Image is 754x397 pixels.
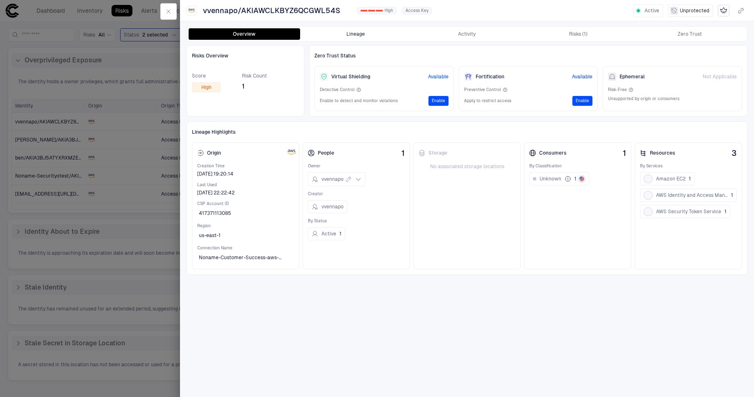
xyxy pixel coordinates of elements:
span: Score [192,73,221,79]
span: By Classification [529,163,626,169]
span: 1 [339,230,342,237]
div: Zero Trust [678,31,702,37]
span: 1 [731,192,733,198]
span: Creation Time [197,163,294,169]
button: AWS Security Token Service1 [640,205,730,218]
span: Ephemeral [620,73,645,80]
span: By Services [640,163,737,169]
span: Owner [308,163,405,169]
button: Overview [189,28,300,40]
span: Noname-Customer-Success-aws-account [199,254,282,261]
span: Available [572,73,592,80]
button: Enable [428,96,449,106]
span: Last Used [197,182,294,188]
span: Available [428,73,449,80]
button: vvennapo [308,200,347,213]
span: Risk Count [242,73,267,79]
span: Amazon EC2 [656,176,686,182]
div: Lineage Highlights [192,127,742,137]
span: Apply to restrict access [464,98,511,104]
div: Risks Overview [192,50,299,61]
span: 417371113085 [199,210,231,217]
span: Risk-Free [608,87,627,93]
span: Not Applicable [703,73,737,80]
div: 0 [360,10,367,11]
div: 1 [368,10,375,11]
span: CSP Account ID [197,201,294,207]
span: Region [197,223,294,229]
div: Mark as Crown Jewel [718,5,729,16]
span: Unprotected [680,7,709,14]
div: AWS [287,149,294,155]
span: 1 [689,176,691,182]
span: 3 [731,148,737,157]
span: vvennapo [321,176,344,183]
button: vvennapo/AKIAWCLKBYZ6QCGWL54S [201,4,352,17]
button: us-east-1 [197,229,232,242]
button: Activity [411,28,523,40]
div: Zero Trust Status [314,50,742,61]
span: vvennapo [321,203,344,210]
div: 10/7/2024 17:20:14 (GMT+00:00 UTC) [197,171,233,177]
span: Active [645,7,659,14]
span: High [201,84,212,91]
span: Preventive Control [464,87,501,93]
button: Amazon EC21 [640,172,695,185]
span: By Status [308,218,405,224]
span: Enable to detect and monitor violations [320,98,398,104]
button: Lineage [300,28,412,40]
button: Unknown1US [529,172,589,185]
div: Resources [640,150,675,156]
span: Connection Name [197,245,294,251]
span: [DATE] 22:22:42 [197,189,235,196]
button: AWS Identity and Access Management1 [640,189,737,202]
span: 1 [242,82,267,91]
span: No associated storage locations [419,163,515,170]
div: Risks (1) [569,31,588,37]
div: 2 [376,10,383,11]
span: Detective Control [320,87,355,93]
div: AWS [188,7,195,14]
img: US [579,176,584,181]
button: Enable [572,96,592,106]
span: Virtual Shielding [331,73,370,80]
div: 7/1/2025 20:22:42 (GMT+00:00 UTC) [197,189,235,196]
span: AWS Security Token Service [656,208,721,215]
span: AWS Identity and Access Management [656,192,728,198]
div: People [308,150,334,156]
div: Consumers [529,150,567,156]
button: Active1 [308,227,345,240]
span: 1 [401,148,405,157]
span: 1 [724,208,727,215]
span: [DATE] 19:20:14 [197,171,233,177]
span: High [385,8,393,14]
span: Unknown [540,176,561,182]
button: Noname-Customer-Success-aws-account [197,251,294,264]
button: 417371113085 [197,207,243,220]
span: Creator [308,191,405,197]
span: Access Key [405,8,428,14]
span: us-east-1 [199,232,221,239]
span: 1 [623,148,626,157]
div: Origin [197,150,221,156]
span: Fortification [476,73,504,80]
span: vvennapo/AKIAWCLKBYZ6QCGWL54S [203,6,340,16]
span: Unsupported by origin or consumers [608,96,679,102]
span: 1 [574,176,576,182]
div: Storage [419,150,447,156]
